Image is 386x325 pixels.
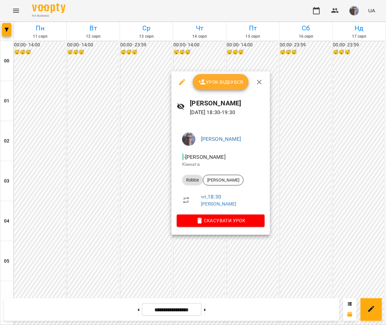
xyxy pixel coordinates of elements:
a: [PERSON_NAME] [201,136,241,142]
p: [DATE] 18:30 - 19:30 [190,108,265,116]
p: Кімната [182,161,259,168]
a: [PERSON_NAME] [201,201,237,207]
span: Скасувати Урок [182,217,259,225]
div: [PERSON_NAME] [203,175,244,186]
img: 19d94804d5291231ef386f403e68605f.jpg [182,132,196,146]
span: Roblox [182,177,203,183]
button: Скасувати Урок [177,215,265,227]
span: - [PERSON_NAME] [182,154,227,160]
span: Урок відбувся [198,78,244,86]
span: [PERSON_NAME] [203,177,243,183]
a: чт , 18:30 [201,194,221,200]
h6: [PERSON_NAME] [190,98,265,108]
button: Урок відбувся [193,74,249,90]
